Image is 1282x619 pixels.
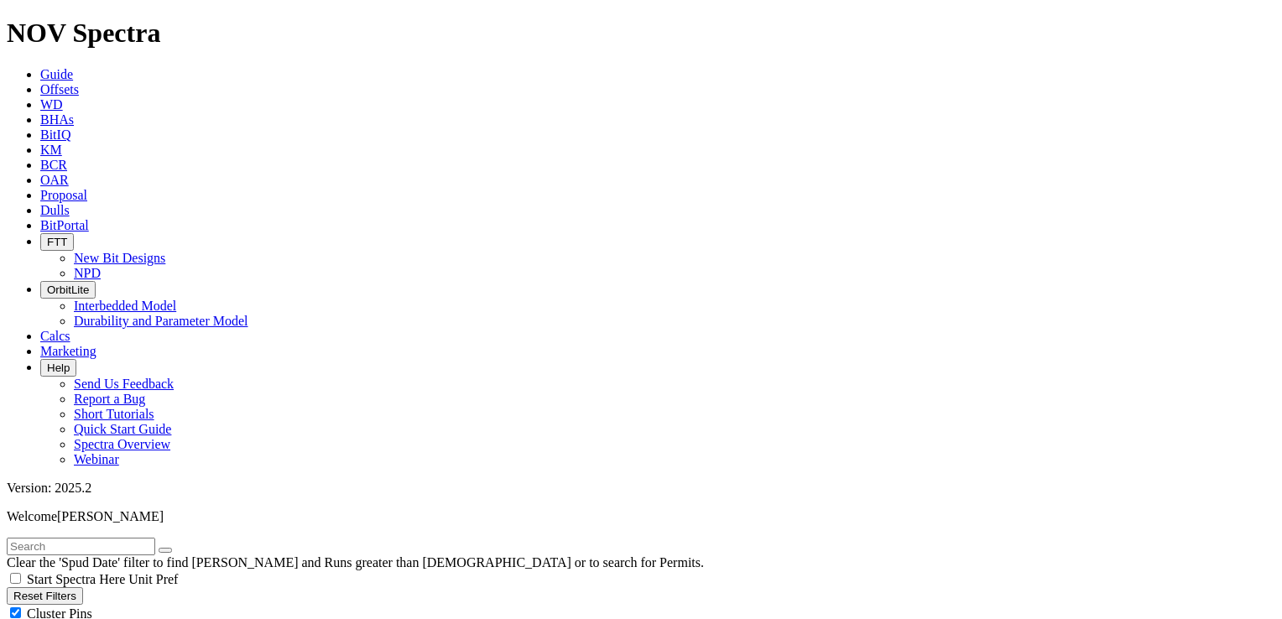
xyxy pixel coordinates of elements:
[47,283,89,296] span: OrbitLite
[27,572,125,586] span: Start Spectra Here
[128,572,178,586] span: Unit Pref
[74,452,119,466] a: Webinar
[40,173,69,187] a: OAR
[7,555,704,570] span: Clear the 'Spud Date' filter to find [PERSON_NAME] and Runs greater than [DEMOGRAPHIC_DATA] or to...
[40,127,70,142] a: BitIQ
[40,82,79,96] a: Offsets
[7,481,1275,496] div: Version: 2025.2
[40,158,67,172] a: BCR
[40,143,62,157] a: KM
[40,359,76,377] button: Help
[74,251,165,265] a: New Bit Designs
[40,203,70,217] a: Dulls
[40,344,96,358] a: Marketing
[40,67,73,81] a: Guide
[74,377,174,391] a: Send Us Feedback
[74,314,248,328] a: Durability and Parameter Model
[40,112,74,127] a: BHAs
[74,407,154,421] a: Short Tutorials
[7,509,1275,524] p: Welcome
[40,329,70,343] a: Calcs
[7,538,155,555] input: Search
[47,362,70,374] span: Help
[40,218,89,232] a: BitPortal
[40,97,63,112] a: WD
[7,18,1275,49] h1: NOV Spectra
[47,236,67,248] span: FTT
[74,422,171,436] a: Quick Start Guide
[10,573,21,584] input: Start Spectra Here
[40,188,87,202] a: Proposal
[7,587,83,605] button: Reset Filters
[74,437,170,451] a: Spectra Overview
[74,266,101,280] a: NPD
[40,281,96,299] button: OrbitLite
[57,509,164,523] span: [PERSON_NAME]
[74,299,176,313] a: Interbedded Model
[40,233,74,251] button: FTT
[74,392,145,406] a: Report a Bug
